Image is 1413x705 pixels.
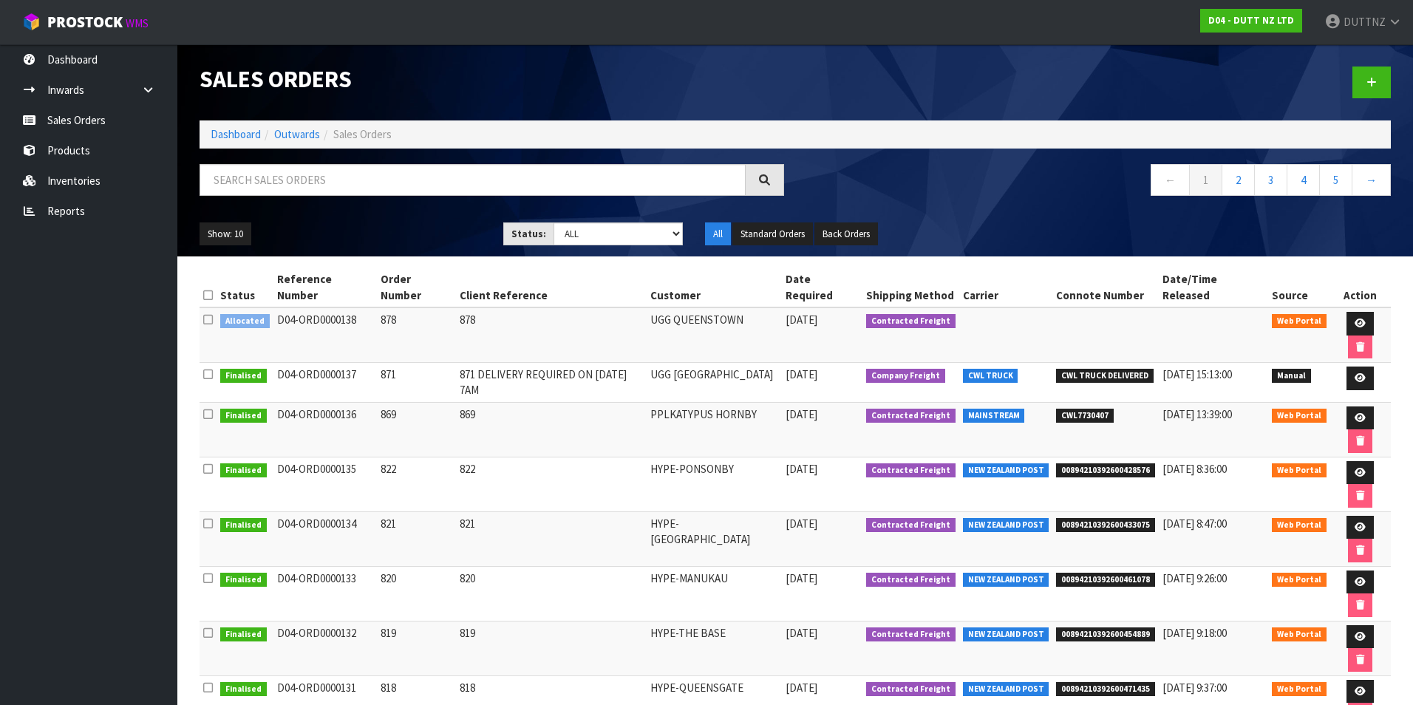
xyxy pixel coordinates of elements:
span: Finalised [220,682,267,697]
span: [DATE] [786,626,817,640]
span: 00894210392600461078 [1056,573,1155,587]
span: CWL7730407 [1056,409,1114,423]
th: Reference Number [273,268,377,307]
span: NEW ZEALAND POST [963,682,1049,697]
a: Dashboard [211,127,261,141]
img: cube-alt.png [22,13,41,31]
span: 00894210392600433075 [1056,518,1155,533]
span: Web Portal [1272,463,1327,478]
th: Status [217,268,273,307]
strong: Status: [511,228,546,240]
td: HYPE-[GEOGRAPHIC_DATA] [647,511,782,566]
th: Carrier [959,268,1053,307]
span: [DATE] 15:13:00 [1162,367,1232,381]
span: 00894210392600471435 [1056,682,1155,697]
span: Contracted Freight [866,627,956,642]
span: Web Portal [1272,627,1327,642]
td: D04-ORD0000136 [273,402,377,457]
td: 871 [377,363,456,403]
span: Web Portal [1272,682,1327,697]
span: [DATE] [786,517,817,531]
span: Contracted Freight [866,518,956,533]
span: [DATE] [786,407,817,421]
td: 869 [377,402,456,457]
h1: Sales Orders [200,67,784,92]
span: Finalised [220,369,267,384]
span: Web Portal [1272,573,1327,587]
span: [DATE] [786,367,817,381]
td: 820 [377,566,456,621]
button: Standard Orders [732,222,813,246]
th: Client Reference [456,268,647,307]
span: Manual [1272,369,1311,384]
span: ProStock [47,13,123,32]
td: 822 [456,457,647,511]
span: [DATE] 9:18:00 [1162,626,1227,640]
span: [DATE] 9:37:00 [1162,681,1227,695]
span: [DATE] 13:39:00 [1162,407,1232,421]
button: Back Orders [814,222,878,246]
td: HYPE-PONSONBY [647,457,782,511]
td: 878 [377,307,456,363]
span: Company Freight [866,369,945,384]
span: Allocated [220,314,270,329]
td: 871 DELIVERY REQUIRED ON [DATE] 7AM [456,363,647,403]
td: 869 [456,402,647,457]
nav: Page navigation [806,164,1391,200]
span: Finalised [220,463,267,478]
span: Sales Orders [333,127,392,141]
a: 5 [1319,164,1352,196]
span: Contracted Freight [866,314,956,329]
a: 2 [1222,164,1255,196]
a: 4 [1287,164,1320,196]
span: DUTTNZ [1344,15,1386,29]
a: 3 [1254,164,1287,196]
span: Web Portal [1272,314,1327,329]
span: [DATE] [786,313,817,327]
strong: D04 - DUTT NZ LTD [1208,14,1294,27]
span: Finalised [220,518,267,533]
th: Date Required [782,268,863,307]
small: WMS [126,16,149,30]
span: [DATE] [786,681,817,695]
td: D04-ORD0000133 [273,566,377,621]
td: D04-ORD0000137 [273,363,377,403]
span: Finalised [220,627,267,642]
th: Shipping Method [862,268,959,307]
th: Customer [647,268,782,307]
th: Connote Number [1052,268,1159,307]
td: 821 [377,511,456,566]
span: [DATE] [786,571,817,585]
td: 821 [456,511,647,566]
span: [DATE] [786,462,817,476]
a: 1 [1189,164,1222,196]
td: UGG [GEOGRAPHIC_DATA] [647,363,782,403]
button: All [705,222,731,246]
span: 00894210392600454889 [1056,627,1155,642]
th: Order Number [377,268,456,307]
th: Source [1268,268,1330,307]
a: Outwards [274,127,320,141]
td: 878 [456,307,647,363]
span: NEW ZEALAND POST [963,627,1049,642]
span: Web Portal [1272,409,1327,423]
span: NEW ZEALAND POST [963,518,1049,533]
th: Date/Time Released [1159,268,1269,307]
td: UGG QUEENSTOWN [647,307,782,363]
td: 819 [377,621,456,675]
button: Show: 10 [200,222,251,246]
span: Contracted Freight [866,409,956,423]
td: D04-ORD0000135 [273,457,377,511]
span: [DATE] 8:36:00 [1162,462,1227,476]
td: PPLKATYPUS HORNBY [647,402,782,457]
span: Contracted Freight [866,573,956,587]
span: Web Portal [1272,518,1327,533]
span: Finalised [220,573,267,587]
td: HYPE-THE BASE [647,621,782,675]
span: Contracted Freight [866,463,956,478]
td: 819 [456,621,647,675]
td: HYPE-MANUKAU [647,566,782,621]
td: 820 [456,566,647,621]
span: Finalised [220,409,267,423]
span: NEW ZEALAND POST [963,573,1049,587]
